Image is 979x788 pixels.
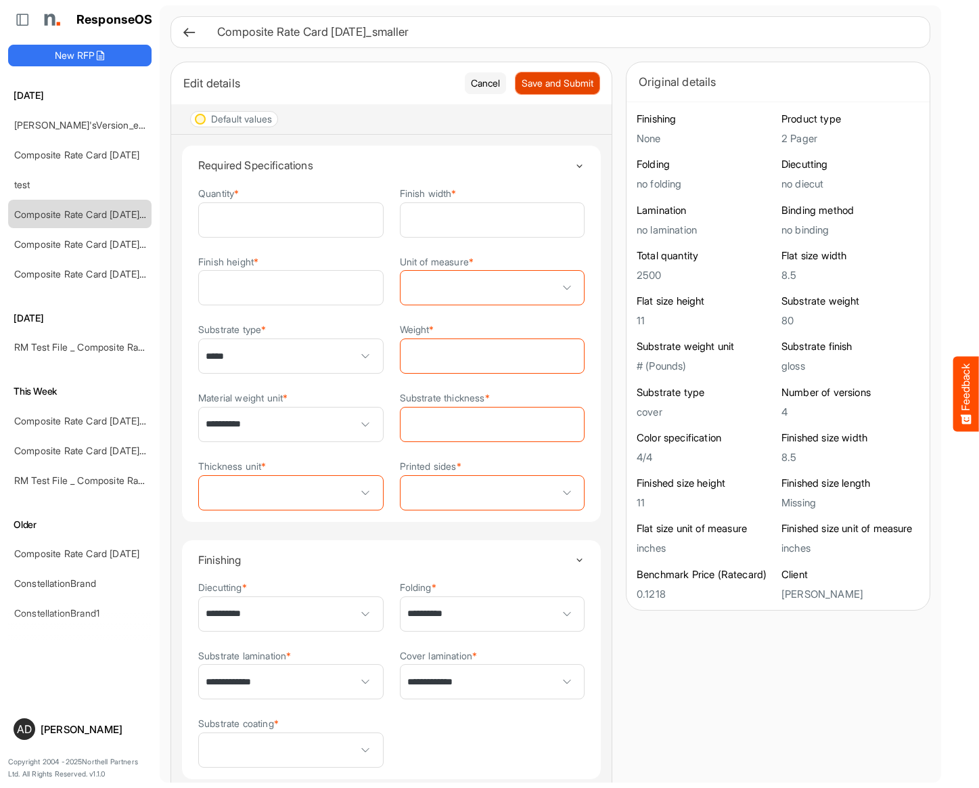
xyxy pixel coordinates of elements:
h5: no lamination [637,224,775,236]
label: Substrate type [198,324,266,334]
summary: Toggle content [198,540,585,579]
h5: 11 [637,315,775,326]
span: Save and Submit [522,76,593,91]
h5: [PERSON_NAME] [781,588,919,600]
a: Composite Rate Card [DATE]_smaller [14,268,175,280]
h6: Number of versions [781,386,919,399]
h1: ResponseOS [76,13,153,27]
h6: Older [8,517,152,532]
h5: 8.5 [781,452,919,463]
label: Substrate thickness [400,393,490,403]
label: Quantity [198,188,239,198]
h6: Binding method [781,204,919,217]
button: Save and Submit Progress [516,72,599,94]
h6: Total quantity [637,249,775,263]
h5: Missing [781,497,919,508]
h5: no binding [781,224,919,236]
h5: inches [781,542,919,554]
a: [PERSON_NAME]'sVersion_e2e-test-file_20250604_111803 [14,119,268,131]
label: Folding [400,582,436,592]
label: Material weight unit [198,393,288,403]
h6: Finished size length [781,477,919,490]
h6: Product type [781,112,919,126]
label: Finish width [400,188,457,198]
h5: 4/4 [637,452,775,463]
h6: This Week [8,384,152,399]
a: RM Test File _ Composite Rate Card [DATE] [14,475,203,486]
a: Composite Rate Card [DATE]_smaller [14,445,175,456]
h4: Required Specifications [198,159,574,171]
label: Printed sides [400,461,461,471]
button: Cancel [465,72,506,94]
label: Unit of measure [400,257,474,267]
h5: inches [637,542,775,554]
h5: no folding [637,178,775,190]
h6: Substrate weight unit [637,340,775,353]
a: Composite Rate Card [DATE]_smaller [14,209,175,220]
h6: Flat size unit of measure [637,522,775,535]
label: Substrate lamination [198,651,291,661]
h6: Client [781,568,919,582]
a: Composite Rate Card [DATE]_smaller [14,415,175,426]
h6: Substrate finish [781,340,919,353]
h6: Substrate weight [781,294,919,308]
h6: Substrate type [637,386,775,399]
label: Substrate coating [198,718,279,728]
h5: 0.1218 [637,588,775,600]
div: Default values [211,114,272,124]
h5: 2 Pager [781,133,919,144]
h6: [DATE] [8,88,152,103]
h6: Finished size height [637,477,775,490]
h5: 8.5 [781,269,919,281]
div: Original details [639,72,917,91]
h5: cover [637,406,775,418]
h6: [DATE] [8,311,152,326]
div: Edit details [183,74,455,93]
h6: Diecutting [781,158,919,171]
label: Thickness unit [198,461,266,471]
a: test [14,179,30,190]
h5: # (Pounds) [637,360,775,372]
p: Copyright 2004 - 2025 Northell Partners Ltd. All Rights Reserved. v 1.1.0 [8,756,152,780]
h5: 11 [637,497,775,508]
h5: 80 [781,315,919,326]
div: [PERSON_NAME] [41,724,146,735]
h6: Folding [637,158,775,171]
h5: None [637,133,775,144]
button: Feedback [953,357,979,432]
h6: Lamination [637,204,775,217]
button: New RFP [8,45,152,66]
h6: Flat size height [637,294,775,308]
a: Composite Rate Card [DATE] [14,548,139,559]
a: Composite Rate Card [DATE] [14,149,139,160]
span: AD [17,724,32,735]
h6: Finishing [637,112,775,126]
img: Northell [37,6,64,33]
h6: Composite Rate Card [DATE]_smaller [217,26,908,38]
h6: Benchmark Price (Ratecard) [637,568,775,582]
h5: 2500 [637,269,775,281]
a: Composite Rate Card [DATE]_smaller [14,238,175,250]
h6: Finished size unit of measure [781,522,919,535]
h4: Finishing [198,554,574,566]
a: ConstellationBrand1 [14,607,99,619]
label: Finish height [198,257,258,267]
h5: 4 [781,406,919,418]
h5: gloss [781,360,919,372]
summary: Toggle content [198,146,585,185]
label: Weight [400,324,434,334]
label: Diecutting [198,582,247,592]
h6: Flat size width [781,249,919,263]
a: ConstellationBrand [14,577,96,589]
label: Cover lamination [400,651,478,661]
h6: Color specification [637,431,775,445]
a: RM Test File _ Composite Rate Card [DATE] [14,341,203,353]
h6: Finished size width [781,431,919,445]
h5: no diecut [781,178,919,190]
